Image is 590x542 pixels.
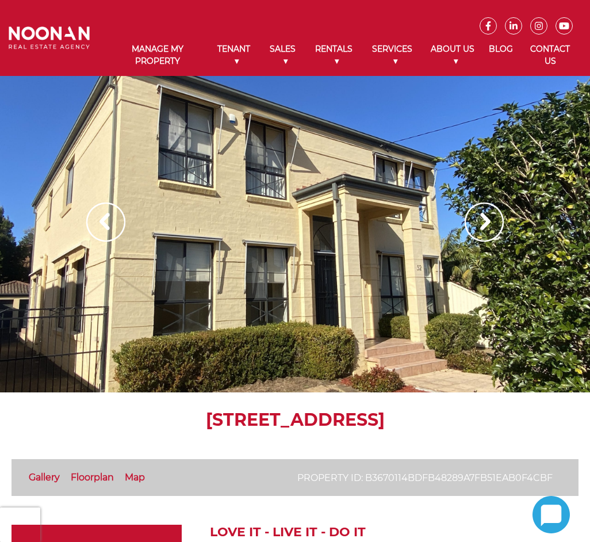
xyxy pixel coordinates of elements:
[208,35,260,76] a: Tenant
[297,471,553,485] p: Property ID: b3670114bdfb48289a7fb51eab0f4cbf
[107,35,208,76] a: Manage My Property
[260,35,305,76] a: Sales
[465,203,504,242] img: Arrow slider
[125,472,145,483] a: Map
[305,35,362,76] a: Rentals
[362,35,422,76] a: Services
[210,525,578,540] h2: LOVE IT - LIVE IT - DO IT
[71,472,114,483] a: Floorplan
[483,35,519,64] a: Blog
[12,410,578,430] h1: [STREET_ADDRESS]
[86,203,125,242] img: Arrow slider
[9,26,90,49] img: Noonan Real Estate Agency
[422,35,483,76] a: About Us
[29,472,60,483] a: Gallery
[519,35,581,76] a: Contact Us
